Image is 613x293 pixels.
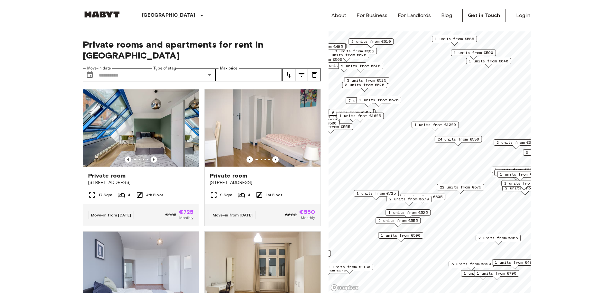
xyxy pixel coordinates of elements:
[205,89,320,167] img: Marketing picture of unit DE-01-093-04M
[153,66,176,71] label: Type of stay
[336,113,384,123] div: Map marker
[327,52,366,58] span: 1 units from €625
[151,156,157,163] button: Previous image
[389,196,429,202] span: 2 units from €570
[295,69,308,81] button: tune
[451,261,491,267] span: 5 units from €590
[210,172,247,179] span: Private room
[272,156,279,163] button: Previous image
[248,192,250,198] span: 4
[83,11,121,18] img: Habyt
[434,136,482,146] div: Map marker
[303,44,343,50] span: 1 units from €485
[454,50,493,56] span: 1 units from €590
[474,270,519,280] div: Map marker
[492,167,537,177] div: Map marker
[500,171,539,177] span: 1 units from €630
[329,109,374,119] div: Map marker
[213,213,253,217] span: Move-in from [DATE]
[497,140,536,145] span: 2 units from €555
[220,192,233,198] span: 9 Sqm
[477,270,516,276] span: 1 units from €790
[329,112,376,122] div: Map marker
[451,50,496,60] div: Map marker
[378,232,423,242] div: Map marker
[83,89,199,167] img: Marketing picture of unit DE-01-010-002-01HF
[210,179,315,186] span: [STREET_ADDRESS]
[403,194,442,200] span: 4 units from €605
[497,170,536,176] span: 1 units from €640
[348,38,394,48] div: Map marker
[83,39,321,61] span: Private rooms and apartments for rent in [GEOGRAPHIC_DATA]
[495,167,534,173] span: 1 units from €645
[301,43,346,53] div: Map marker
[494,139,539,149] div: Map marker
[461,270,506,280] div: Map marker
[351,39,391,44] span: 2 units from €610
[83,69,96,81] button: Choose date
[400,194,445,204] div: Map marker
[526,150,565,155] span: 5 units from €660
[292,120,339,130] div: Map marker
[326,264,373,274] div: Map marker
[344,77,389,87] div: Map marker
[497,171,542,181] div: Map marker
[331,12,347,19] a: About
[342,82,387,92] div: Map marker
[299,43,347,53] div: Map marker
[346,97,391,107] div: Map marker
[88,172,126,179] span: Private room
[501,180,546,190] div: Map marker
[437,136,479,142] span: 24 units from €530
[301,215,315,221] span: Monthly
[414,122,456,128] span: 1 units from €1320
[329,264,370,270] span: 1 units from €1130
[332,48,377,58] div: Map marker
[204,89,321,226] a: Marketing picture of unit DE-01-093-04MPrevious imagePrevious imagePrivate room[STREET_ADDRESS]9 ...
[266,192,282,198] span: 1st Floor
[381,233,420,238] span: 1 units from €590
[308,69,321,81] button: tune
[398,12,431,19] a: For Landlords
[494,169,539,179] div: Map marker
[476,235,521,245] div: Map marker
[347,78,386,83] span: 3 units from €525
[125,156,131,163] button: Previous image
[335,48,374,54] span: 3 units from €555
[357,190,396,196] span: 1 units from €725
[345,82,384,88] span: 3 units from €525
[88,179,194,186] span: [STREET_ADDRESS]
[331,109,371,115] span: 9 units from €585
[299,209,315,215] span: €550
[220,66,237,71] label: Max price
[432,36,477,46] div: Map marker
[435,36,474,42] span: 1 units from €585
[295,120,336,126] span: 36 units from €580
[98,192,113,198] span: 17 Sqm
[378,218,418,224] span: 2 units from €555
[354,190,399,200] div: Map marker
[146,192,163,198] span: 4th Floor
[449,261,494,271] div: Map marker
[411,122,459,132] div: Map marker
[357,12,387,19] a: For Business
[179,209,194,215] span: €725
[341,63,380,69] span: 2 units from €510
[359,97,398,103] span: 1 units from €625
[286,250,331,260] div: Map marker
[516,12,531,19] a: Log in
[142,12,196,19] p: [GEOGRAPHIC_DATA]
[464,270,503,276] span: 1 units from €565
[282,69,295,81] button: tune
[440,184,481,190] span: 22 units from €575
[386,196,432,206] div: Map marker
[462,9,506,22] a: Get in Touch
[385,209,431,219] div: Map marker
[328,109,375,119] div: Map marker
[308,124,353,133] div: Map marker
[328,111,376,121] div: Map marker
[165,212,176,218] span: €905
[478,235,518,241] span: 2 units from €555
[339,113,381,119] span: 1 units from €1025
[348,98,388,104] span: 7 units from €585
